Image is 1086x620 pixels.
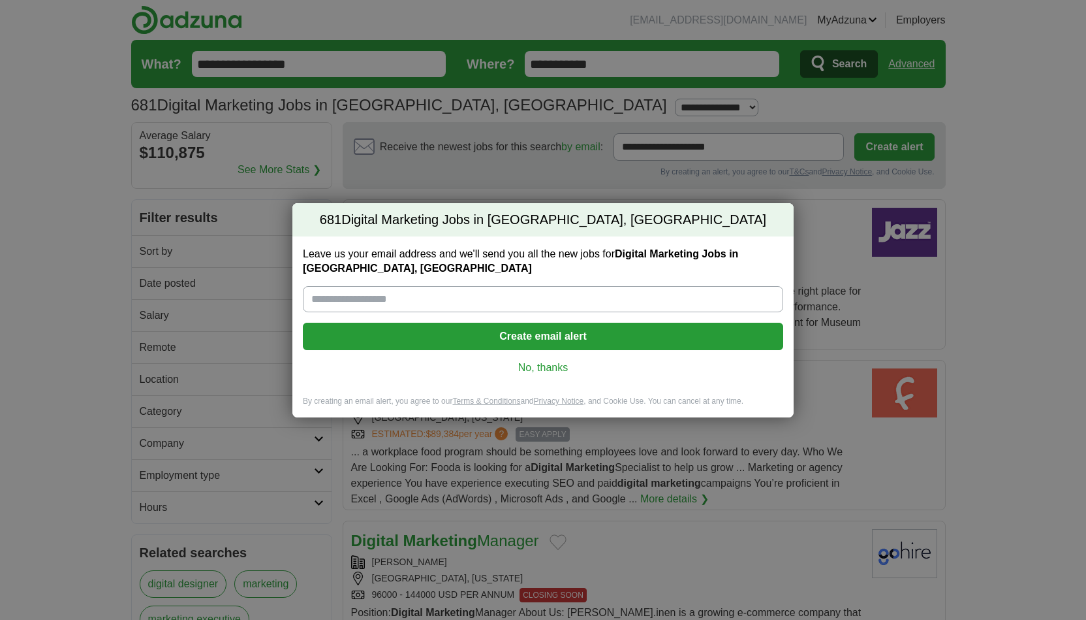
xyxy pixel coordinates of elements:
[313,361,773,375] a: No, thanks
[292,203,794,237] h2: Digital Marketing Jobs in [GEOGRAPHIC_DATA], [GEOGRAPHIC_DATA]
[292,396,794,417] div: By creating an email alert, you agree to our and , and Cookie Use. You can cancel at any time.
[303,323,783,350] button: Create email alert
[534,397,584,406] a: Privacy Notice
[452,397,520,406] a: Terms & Conditions
[303,247,783,276] label: Leave us your email address and we'll send you all the new jobs for
[320,211,341,229] span: 681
